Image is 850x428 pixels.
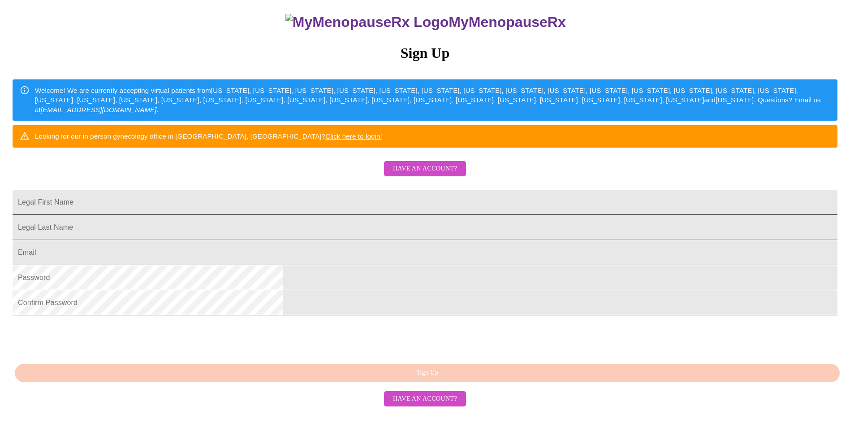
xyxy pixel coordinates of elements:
[382,394,468,402] a: Have an account?
[13,320,149,355] iframe: reCAPTCHA
[35,128,382,144] div: Looking for our in person gynecology office in [GEOGRAPHIC_DATA], [GEOGRAPHIC_DATA]?
[285,14,449,31] img: MyMenopauseRx Logo
[384,391,466,407] button: Have an account?
[325,132,382,140] a: Click here to login!
[384,161,466,177] button: Have an account?
[35,82,830,118] div: Welcome! We are currently accepting virtual patients from [US_STATE], [US_STATE], [US_STATE], [US...
[41,106,157,114] em: [EMAIL_ADDRESS][DOMAIN_NAME]
[14,14,838,31] h3: MyMenopauseRx
[393,393,457,405] span: Have an account?
[13,45,837,61] h3: Sign Up
[393,163,457,175] span: Have an account?
[382,170,468,178] a: Have an account?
